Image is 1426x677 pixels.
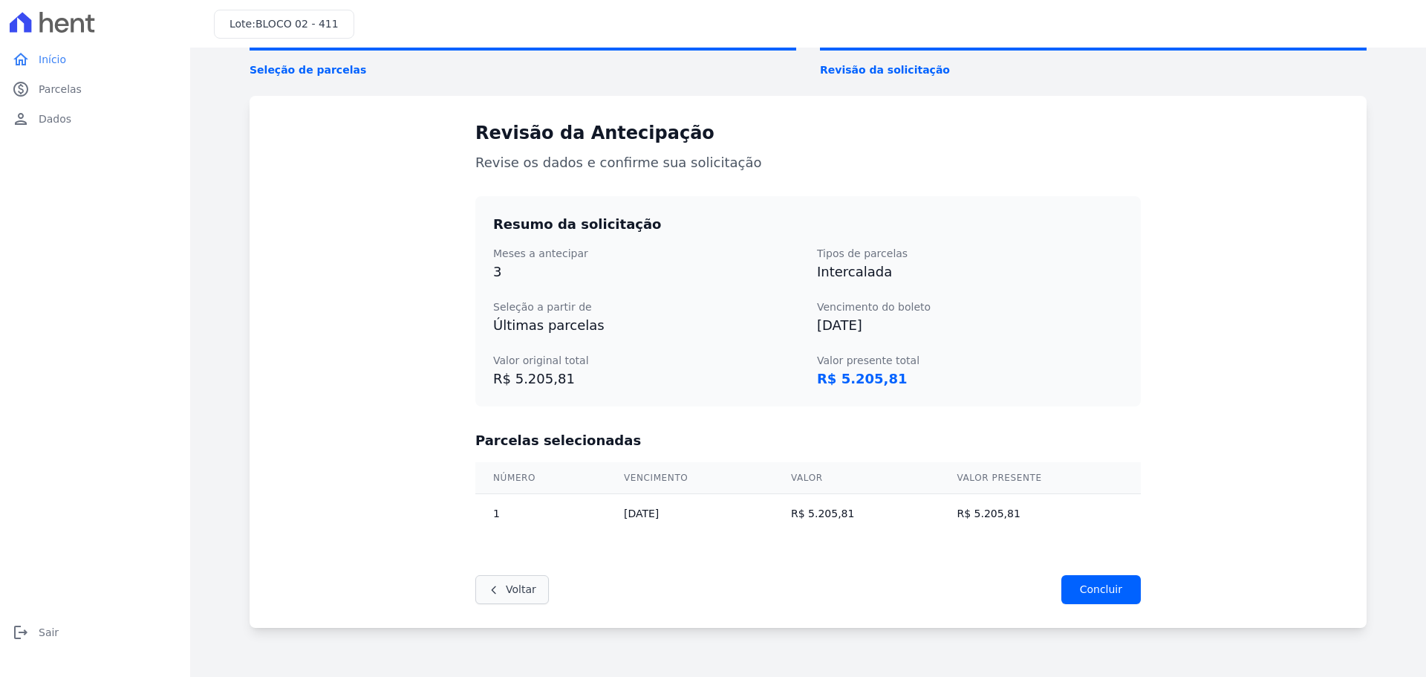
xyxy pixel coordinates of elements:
[475,494,606,534] td: 1
[493,246,799,262] dt: Meses a antecipar
[820,62,1367,78] span: Revisão da solicitação
[6,104,184,134] a: personDados
[606,462,773,494] th: Vencimento
[773,494,939,534] td: R$ 5.205,81
[229,16,339,32] h3: Lote:
[817,369,1123,389] dd: R$ 5.205,81
[773,462,939,494] th: Valor
[939,462,1141,494] th: Valor presente
[475,430,1141,450] h3: Parcelas selecionadas
[817,315,1123,335] dd: [DATE]
[817,299,1123,315] dt: Vencimento do boleto
[6,74,184,104] a: paidParcelas
[475,462,606,494] th: Número
[606,494,773,534] td: [DATE]
[255,18,339,30] span: BLOCO 02 - 411
[475,152,1141,172] h2: Revise os dados e confirme sua solicitação
[817,262,1123,282] dd: Intercalada
[250,62,796,78] span: Seleção de parcelas
[12,51,30,68] i: home
[817,353,1123,369] dt: Valor presente total
[493,353,799,369] dt: Valor original total
[12,623,30,641] i: logout
[493,262,799,282] dd: 3
[12,80,30,98] i: paid
[493,214,1123,234] h3: Resumo da solicitação
[6,618,184,647] a: logoutSair
[475,120,1141,146] h1: Revisão da Antecipação
[39,111,71,126] span: Dados
[475,575,549,604] a: Voltar
[493,315,799,335] dd: Últimas parcelas
[39,625,59,640] span: Sair
[493,369,799,389] dd: R$ 5.205,81
[39,52,66,67] span: Início
[939,494,1141,534] td: R$ 5.205,81
[6,45,184,74] a: homeInício
[12,110,30,128] i: person
[39,82,82,97] span: Parcelas
[1061,575,1141,604] input: Concluir
[250,48,1367,78] nav: Progress
[493,299,799,315] dt: Seleção a partir de
[817,246,1123,262] dt: Tipos de parcelas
